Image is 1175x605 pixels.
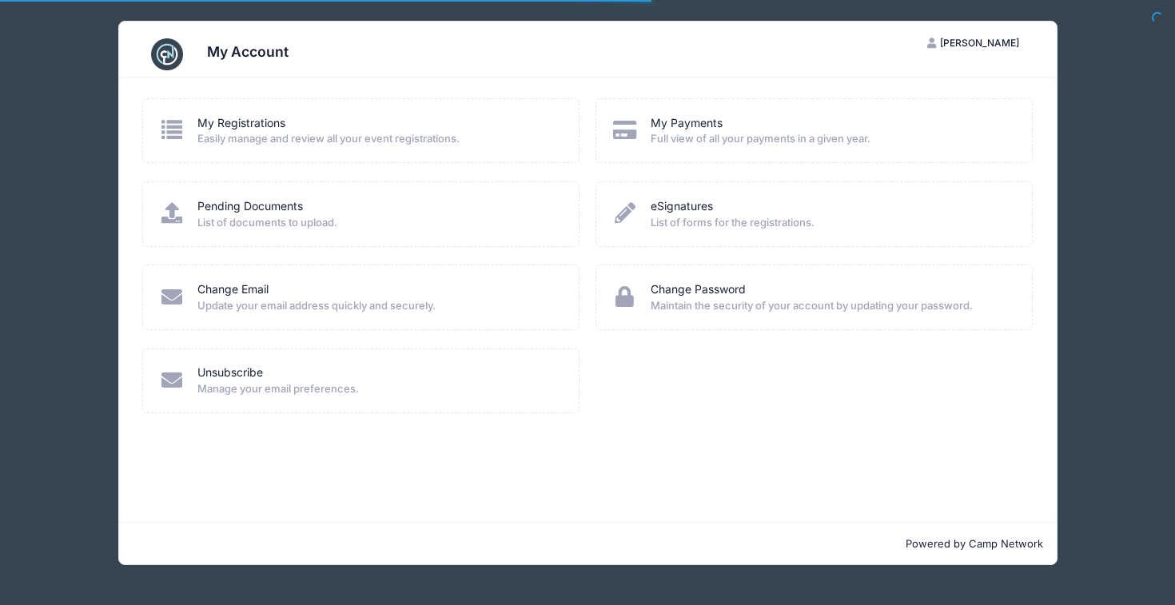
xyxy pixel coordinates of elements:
[651,115,723,132] a: My Payments
[651,281,746,298] a: Change Password
[651,298,1011,314] span: Maintain the security of your account by updating your password.
[197,131,558,147] span: Easily manage and review all your event registrations.
[197,281,269,298] a: Change Email
[914,30,1034,57] button: [PERSON_NAME]
[207,43,289,60] h3: My Account
[197,364,263,381] a: Unsubscribe
[651,131,1011,147] span: Full view of all your payments in a given year.
[151,38,183,70] img: CampNetwork
[197,298,558,314] span: Update your email address quickly and securely.
[940,37,1019,49] span: [PERSON_NAME]
[197,115,285,132] a: My Registrations
[197,198,303,215] a: Pending Documents
[132,536,1044,552] p: Powered by Camp Network
[197,215,558,231] span: List of documents to upload.
[197,381,558,397] span: Manage your email preferences.
[651,198,713,215] a: eSignatures
[651,215,1011,231] span: List of forms for the registrations.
